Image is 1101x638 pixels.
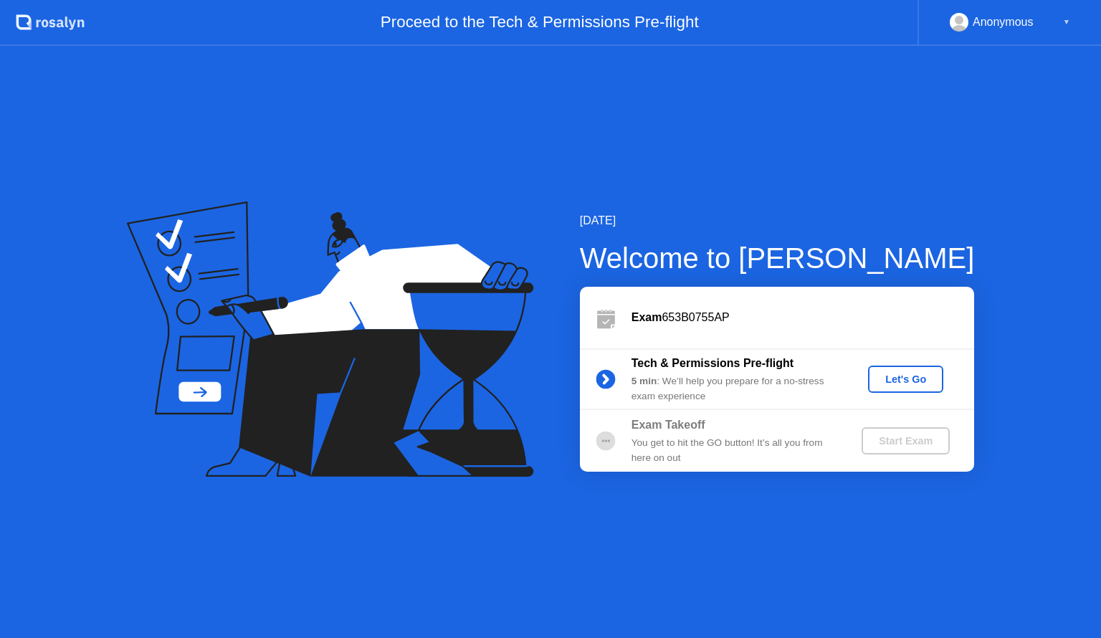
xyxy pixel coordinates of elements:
button: Let's Go [868,366,943,393]
div: ▼ [1063,13,1070,32]
button: Start Exam [862,427,950,454]
div: Anonymous [973,13,1034,32]
div: 653B0755AP [631,309,974,326]
div: You get to hit the GO button! It’s all you from here on out [631,436,838,465]
b: Exam Takeoff [631,419,705,431]
b: Exam [631,311,662,323]
div: : We’ll help you prepare for a no-stress exam experience [631,374,838,404]
b: 5 min [631,376,657,386]
div: Start Exam [867,435,944,447]
div: [DATE] [580,212,975,229]
div: Let's Go [874,373,938,385]
b: Tech & Permissions Pre-flight [631,357,793,369]
div: Welcome to [PERSON_NAME] [580,237,975,280]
